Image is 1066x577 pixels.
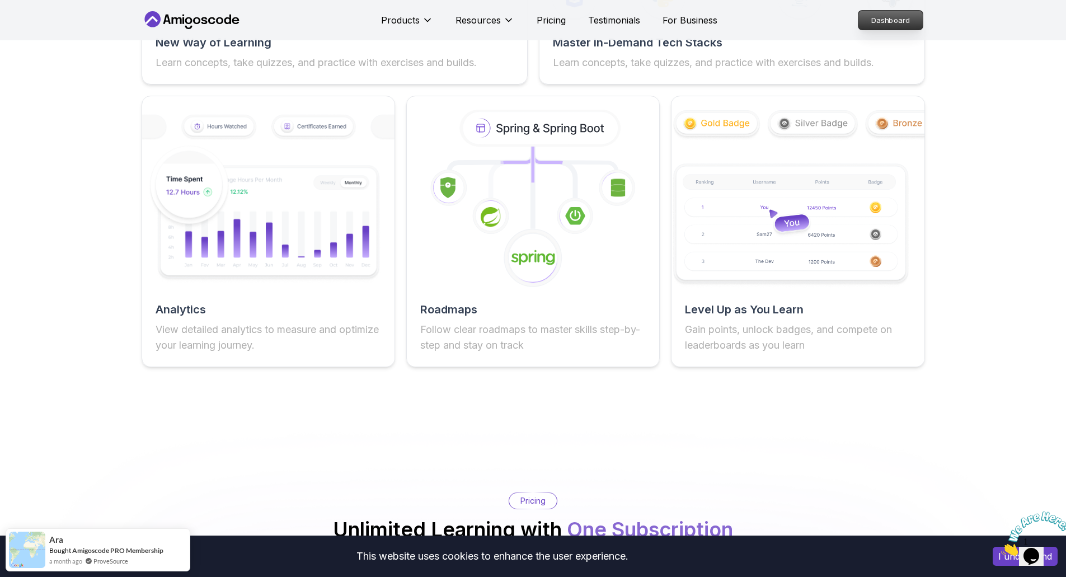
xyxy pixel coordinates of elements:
p: Pricing [520,495,546,506]
a: Dashboard [858,10,923,30]
iframe: chat widget [997,507,1066,560]
img: features img [671,110,924,288]
p: Resources [455,13,501,27]
span: Bought [49,546,71,555]
span: Ara [49,535,63,545]
img: Chat attention grabber [4,4,74,49]
p: Learn concepts, take quizzes, and practice with exercises and builds. [156,55,514,71]
p: Products [381,13,420,27]
img: features img [142,114,395,283]
span: 1 [4,4,9,14]
h2: Roadmaps [420,302,646,317]
h2: New Way of Learning [156,35,514,50]
div: This website uses cookies to enhance the user experience. [8,544,976,569]
img: provesource social proof notification image [9,532,45,568]
p: Follow clear roadmaps to master skills step-by-step and stay on track [420,322,646,353]
span: One Subscription [567,517,733,542]
a: For Business [663,13,717,27]
h2: Unlimited Learning with [333,518,733,541]
h2: Level Up as You Learn [685,302,910,317]
h2: Analytics [156,302,381,317]
h2: Master In-Demand Tech Stacks [553,35,911,50]
a: Testimonials [588,13,640,27]
button: Products [381,13,433,36]
button: Accept cookies [993,547,1058,566]
button: Resources [455,13,514,36]
span: a month ago [49,556,82,566]
a: Amigoscode PRO Membership [72,546,163,555]
a: Pricing [537,13,566,27]
p: Gain points, unlock badges, and compete on leaderboards as you learn [685,322,910,353]
p: Dashboard [858,11,923,30]
a: ProveSource [93,556,128,566]
p: View detailed analytics to measure and optimize your learning journey. [156,322,381,353]
p: Learn concepts, take quizzes, and practice with exercises and builds. [553,55,911,71]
